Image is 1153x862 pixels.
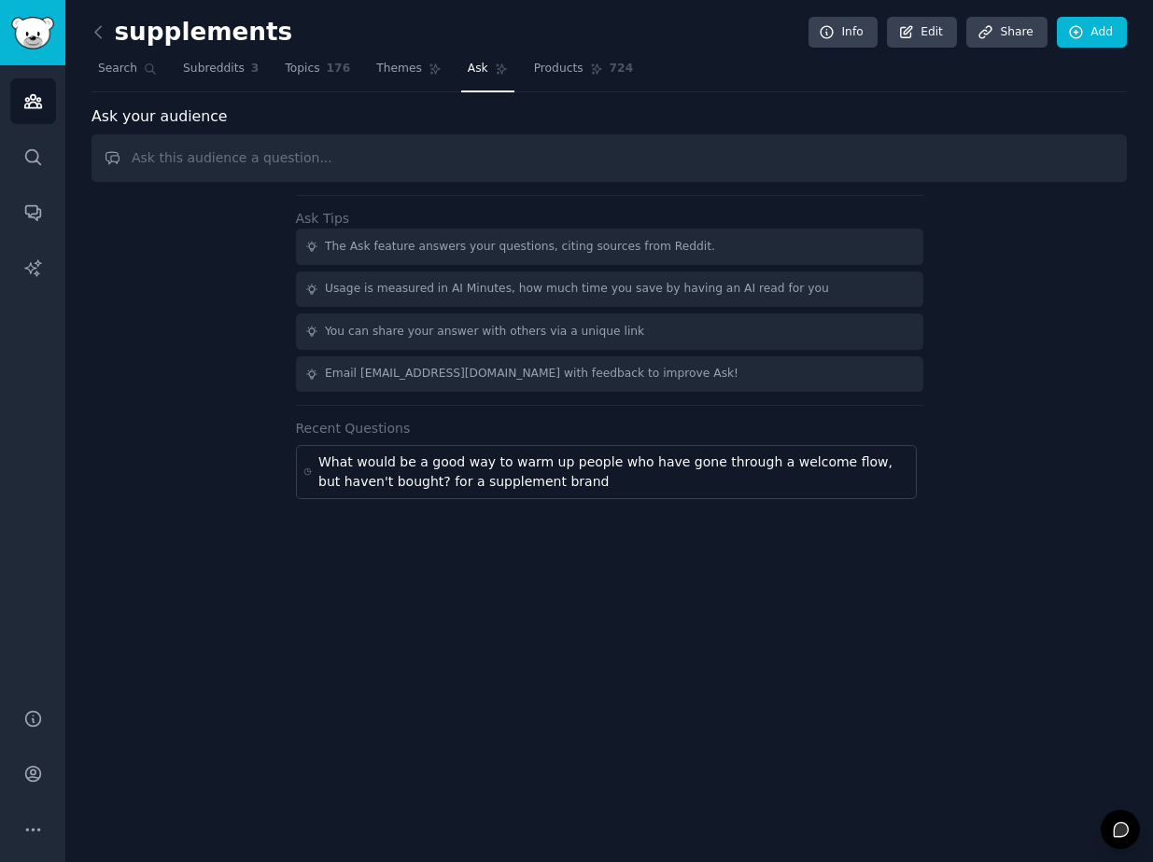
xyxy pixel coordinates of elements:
[176,54,265,92] a: Subreddits3
[296,211,350,226] label: Ask Tips
[285,61,319,77] span: Topics
[1057,17,1127,49] a: Add
[11,17,54,49] img: GummySearch logo
[318,452,908,492] div: What would be a good way to warm up people who have gone through a welcome flow, but haven't boug...
[887,17,957,49] a: Edit
[534,61,584,77] span: Products
[325,366,738,382] div: Email [EMAIL_ADDRESS][DOMAIN_NAME] with feedback to improve Ask!
[325,281,829,298] div: Usage is measured in AI Minutes, how much time you save by having an AI read for you
[91,105,228,129] span: Ask your audience
[91,134,1127,182] input: Ask this audience a question...
[468,61,488,77] span: Ask
[98,61,137,77] span: Search
[251,61,260,77] span: 3
[91,54,163,92] a: Search
[296,421,411,436] label: Recent Questions
[327,61,351,77] span: 176
[461,54,514,92] a: Ask
[183,61,245,77] span: Subreddits
[91,18,292,48] h2: supplements
[809,17,878,49] a: Info
[278,54,357,92] a: Topics176
[527,54,640,92] a: Products724
[966,17,1047,49] a: Share
[376,61,422,77] span: Themes
[370,54,448,92] a: Themes
[325,324,644,341] div: You can share your answer with others via a unique link
[610,61,634,77] span: 724
[325,239,715,256] div: The Ask feature answers your questions, citing sources from Reddit.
